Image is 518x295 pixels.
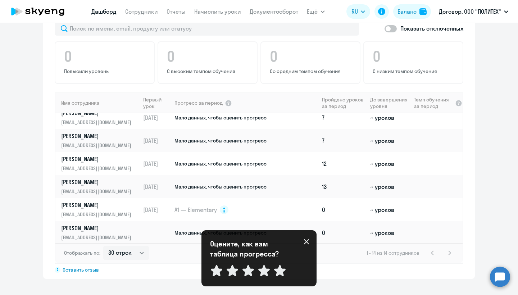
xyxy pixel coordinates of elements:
td: 12 [319,152,367,175]
a: [PERSON_NAME][EMAIL_ADDRESS][DOMAIN_NAME] [61,155,140,172]
button: Ещё [307,4,325,19]
th: Первый урок [140,92,174,113]
p: [EMAIL_ADDRESS][DOMAIN_NAME] [61,233,135,241]
p: [PERSON_NAME] [61,178,135,186]
span: RU [351,7,358,16]
p: Показать отключенных [400,24,463,33]
span: Мало данных, чтобы оценить прогресс [174,230,267,236]
a: [PERSON_NAME][EMAIL_ADDRESS][DOMAIN_NAME] [61,109,140,126]
p: [PERSON_NAME] [61,132,135,140]
a: [PERSON_NAME][EMAIL_ADDRESS][DOMAIN_NAME] [61,224,140,241]
p: [EMAIL_ADDRESS][DOMAIN_NAME] [61,164,135,172]
a: [PERSON_NAME][EMAIL_ADDRESS][DOMAIN_NAME] [61,178,140,195]
span: 1 - 14 из 14 сотрудников [367,250,419,256]
span: Мало данных, чтобы оценить прогресс [174,114,267,121]
p: [EMAIL_ADDRESS][DOMAIN_NAME] [61,118,135,126]
a: Сотрудники [125,8,158,15]
span: Мало данных, чтобы оценить прогресс [174,160,267,167]
a: [PERSON_NAME][EMAIL_ADDRESS][DOMAIN_NAME] [61,132,140,149]
td: 7 [319,106,367,129]
td: 0 [319,221,367,244]
td: [DATE] [140,175,174,198]
p: [PERSON_NAME] [61,224,135,232]
img: balance [419,8,427,15]
button: RU [346,4,370,19]
td: [DATE] [140,152,174,175]
th: Пройдено уроков за период [319,92,367,113]
p: [PERSON_NAME] [61,155,135,163]
td: ~ уроков [367,198,411,221]
a: Начислить уроки [194,8,241,15]
div: Баланс [397,7,417,16]
span: Мало данных, чтобы оценить прогресс [174,137,267,144]
a: Отчеты [167,8,186,15]
span: Отображать по: [64,250,100,256]
a: Дашборд [91,8,117,15]
p: [EMAIL_ADDRESS][DOMAIN_NAME] [61,187,135,195]
span: Темп обучения за период [414,96,453,109]
td: ~ уроков [367,106,411,129]
p: [PERSON_NAME] [61,201,135,209]
td: ~ уроков [367,152,411,175]
th: До завершения уровня [367,92,411,113]
button: Балансbalance [393,4,431,19]
span: Мало данных, чтобы оценить прогресс [174,183,267,190]
td: 0 [319,198,367,221]
td: [DATE] [140,198,174,221]
button: Договор, ООО "ПОЛИТЕХ" [435,3,512,20]
a: [PERSON_NAME][EMAIL_ADDRESS][DOMAIN_NAME] [61,201,140,218]
span: Ещё [307,7,318,16]
span: A1 — Elementary [174,206,217,214]
td: ~ уроков [367,129,411,152]
p: Оцените, как вам таблица прогресса? [210,239,289,259]
input: Поиск по имени, email, продукту или статусу [55,21,359,36]
span: Оставить отзыв [63,267,99,273]
td: ~ уроков [367,175,411,198]
td: [DATE] [140,129,174,152]
p: Договор, ООО "ПОЛИТЕХ" [439,7,501,16]
span: Прогресс за период [174,100,223,106]
p: [EMAIL_ADDRESS][DOMAIN_NAME] [61,210,135,218]
p: [EMAIL_ADDRESS][DOMAIN_NAME] [61,141,135,149]
a: Документооборот [250,8,298,15]
td: 13 [319,175,367,198]
td: 7 [319,129,367,152]
td: ~ уроков [367,221,411,244]
td: [DATE] [140,106,174,129]
th: Имя сотрудника [55,92,140,113]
